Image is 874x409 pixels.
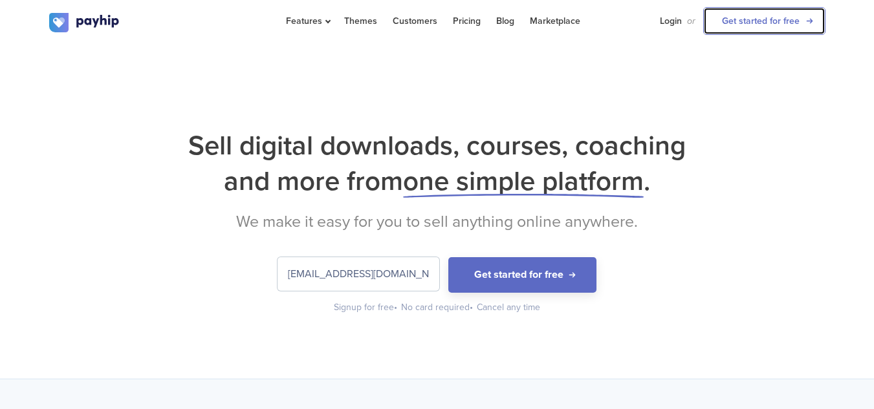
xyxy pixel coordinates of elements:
[49,128,825,199] h1: Sell digital downloads, courses, coaching and more from
[49,212,825,231] h2: We make it easy for you to sell anything online anywhere.
[49,13,120,32] img: logo.svg
[278,257,439,291] input: Enter your email address
[401,301,474,314] div: No card required
[394,302,397,313] span: •
[286,16,329,26] span: Features
[448,257,596,293] button: Get started for free
[334,301,399,314] div: Signup for free
[477,301,540,314] div: Cancel any time
[703,7,825,35] a: Get started for free
[403,165,644,198] span: one simple platform
[644,165,650,198] span: .
[470,302,473,313] span: •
